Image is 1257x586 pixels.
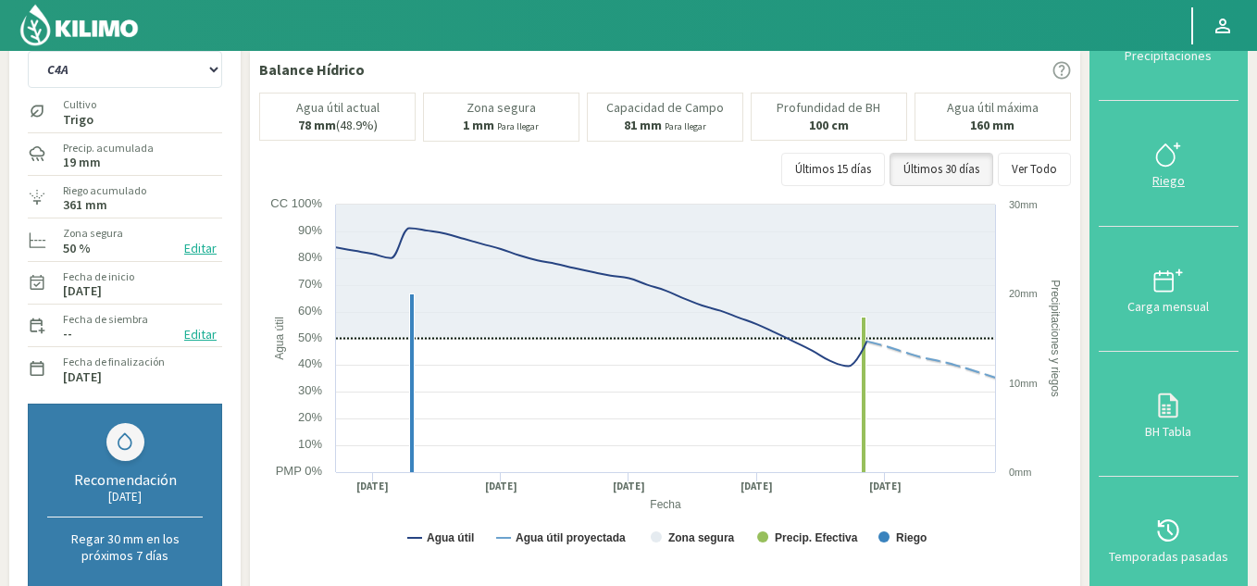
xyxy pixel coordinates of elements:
div: [DATE] [47,489,203,505]
button: BH Tabla [1099,352,1238,477]
text: Agua útil proyectada [516,531,626,544]
text: 10% [298,437,322,451]
b: 160 mm [970,117,1014,133]
label: Cultivo [63,96,96,113]
text: Riego [896,531,927,544]
text: 50% [298,330,322,344]
button: Ver Todo [998,153,1071,186]
div: BH Tabla [1104,425,1233,438]
b: 78 mm [298,117,336,133]
label: Fecha de inicio [63,268,134,285]
text: [DATE] [485,480,517,493]
label: Fecha de finalización [63,354,165,370]
text: Fecha [650,498,681,511]
p: Zona segura [467,101,536,115]
div: Temporadas pasadas [1104,550,1233,563]
button: Riego [1099,101,1238,226]
b: 1 mm [463,117,494,133]
p: Agua útil actual [296,101,380,115]
label: 19 mm [63,156,101,168]
button: Últimos 30 días [890,153,993,186]
text: [DATE] [869,480,902,493]
p: Balance Hídrico [259,58,365,81]
text: Precip. Efectiva [775,531,858,544]
text: 70% [298,277,322,291]
button: Últimos 15 días [781,153,885,186]
p: (48.9%) [298,118,378,132]
text: Precipitaciones y riegos [1049,280,1062,397]
text: Agua útil [273,317,286,360]
label: Precip. acumulada [63,140,154,156]
text: 10mm [1009,378,1038,389]
text: 90% [298,223,322,237]
p: Agua útil máxima [947,101,1039,115]
p: Regar 30 mm en los próximos 7 días [47,530,203,564]
text: [DATE] [356,480,389,493]
label: Zona segura [63,225,123,242]
button: Carga mensual [1099,227,1238,352]
label: Fecha de siembra [63,311,148,328]
label: 361 mm [63,199,107,211]
button: Editar [179,324,222,345]
label: -- [63,328,72,340]
text: 40% [298,356,322,370]
div: Recomendación [47,470,203,489]
label: [DATE] [63,371,102,383]
text: 20mm [1009,288,1038,299]
text: 30% [298,383,322,397]
img: Kilimo [19,3,140,47]
small: Para llegar [497,120,539,132]
p: Profundidad de BH [777,101,880,115]
b: 100 cm [809,117,849,133]
text: 30mm [1009,199,1038,210]
button: Editar [179,238,222,259]
b: 81 mm [624,117,662,133]
div: Carga mensual [1104,300,1233,313]
text: 0mm [1009,467,1031,478]
div: Riego [1104,174,1233,187]
text: CC 100% [270,196,322,210]
label: 50 % [63,243,91,255]
text: Zona segura [668,531,735,544]
div: Precipitaciones [1104,49,1233,62]
text: 20% [298,410,322,424]
text: PMP 0% [276,464,323,478]
small: Para llegar [665,120,706,132]
text: [DATE] [741,480,773,493]
label: [DATE] [63,285,102,297]
label: Riego acumulado [63,182,146,199]
text: [DATE] [613,480,645,493]
label: Trigo [63,114,96,126]
p: Capacidad de Campo [606,101,724,115]
text: 80% [298,250,322,264]
text: 60% [298,304,322,318]
text: Agua útil [427,531,474,544]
